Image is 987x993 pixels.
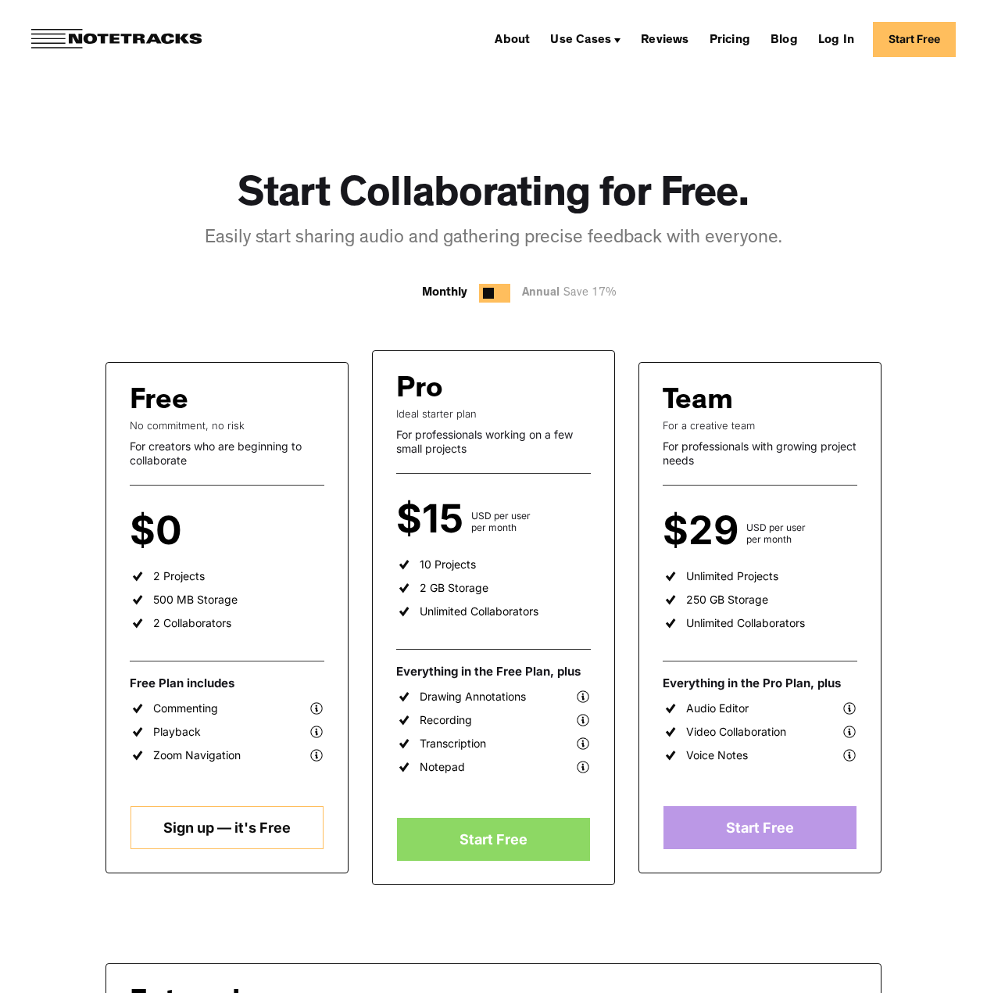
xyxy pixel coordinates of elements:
[130,439,324,467] div: For creators who are beginning to collaborate
[686,748,748,762] div: Voice Notes
[238,172,749,223] h1: Start Collaborating for Free.
[153,593,238,607] div: 500 MB Storage
[397,818,590,861] a: Start Free
[746,522,806,545] div: USD per user per month
[153,701,218,715] div: Commenting
[635,27,695,52] a: Reviews
[420,760,465,774] div: Notepad
[190,522,235,545] div: per user per month
[420,581,488,595] div: 2 GB Storage
[663,517,746,545] div: $29
[686,569,778,583] div: Unlimited Projects
[153,569,205,583] div: 2 Projects
[396,375,443,407] div: Pro
[663,439,857,467] div: For professionals with growing project needs
[153,725,201,739] div: Playback
[396,407,591,420] div: Ideal starter plan
[873,22,956,57] a: Start Free
[560,288,617,299] span: Save 17%
[153,616,231,630] div: 2 Collaborators
[522,284,624,303] div: Annual
[663,386,733,419] div: Team
[420,713,472,727] div: Recording
[550,34,611,47] div: Use Cases
[663,419,857,432] div: For a creative team
[130,676,324,691] div: Free Plan includes
[130,386,188,419] div: Free
[396,664,591,679] div: Everything in the Free Plan, plus
[205,226,782,253] div: Easily start sharing audio and gathering precise feedback with everyone.
[420,557,476,572] div: 10 Projects
[130,419,324,432] div: No commitment, no risk
[764,27,804,52] a: Blog
[663,676,857,691] div: Everything in the Pro Plan, plus
[471,510,531,533] div: USD per user per month
[420,690,526,704] div: Drawing Annotations
[686,725,786,739] div: Video Collaboration
[420,604,538,618] div: Unlimited Collaborators
[396,505,471,533] div: $15
[396,428,591,455] div: For professionals working on a few small projects
[663,806,856,849] a: Start Free
[130,517,190,545] div: $0
[420,737,486,751] div: Transcription
[544,27,627,52] div: Use Cases
[686,701,749,715] div: Audio Editor
[686,616,805,630] div: Unlimited Collaborators
[488,27,536,52] a: About
[703,27,756,52] a: Pricing
[812,27,860,52] a: Log In
[686,593,768,607] div: 250 GB Storage
[131,806,324,849] a: Sign up — it's Free
[153,748,241,762] div: Zoom Navigation
[422,284,467,303] div: Monthly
